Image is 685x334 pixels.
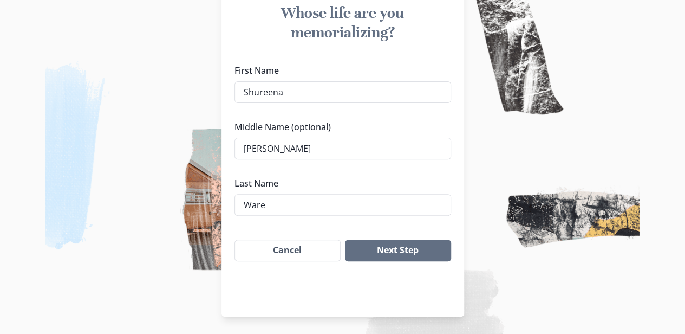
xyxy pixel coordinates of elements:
label: First Name [234,64,445,77]
button: Next Step [345,240,451,261]
label: Middle Name (optional) [234,120,445,133]
button: Cancel [234,240,341,261]
h1: Whose life are you memorializing? [234,3,451,42]
label: Last Name [234,177,445,190]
